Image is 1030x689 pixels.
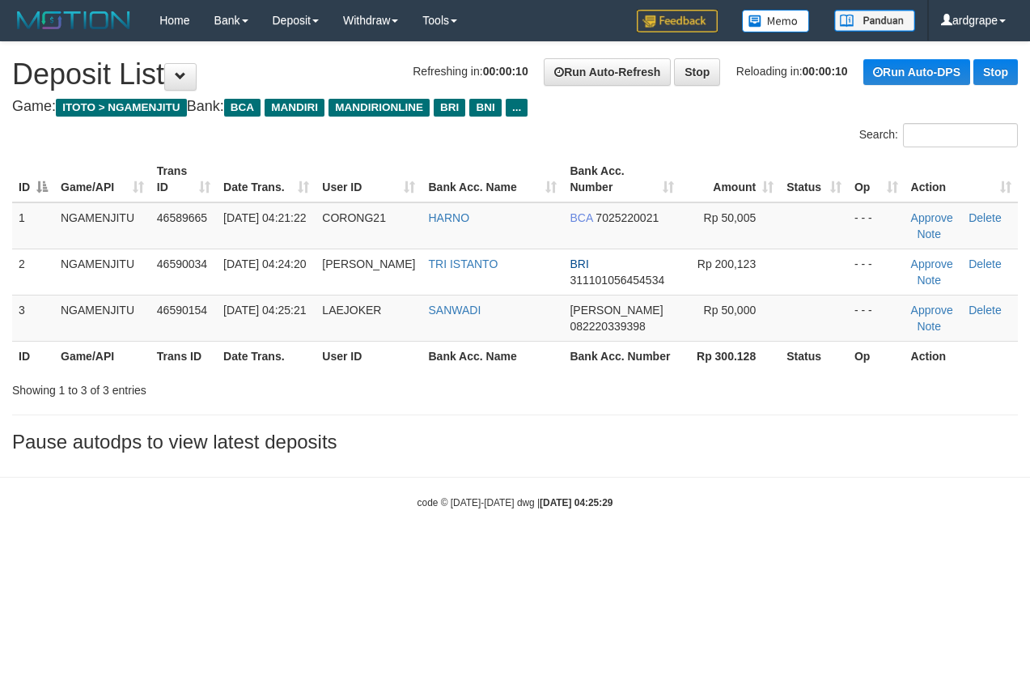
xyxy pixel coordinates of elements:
[570,257,588,270] span: BRI
[54,202,150,249] td: NGAMENJITU
[54,156,150,202] th: Game/API: activate to sort column ascending
[322,304,381,317] span: LAEJOKER
[157,257,207,270] span: 46590034
[316,156,422,202] th: User ID: activate to sort column ascending
[911,257,953,270] a: Approve
[780,156,848,202] th: Status: activate to sort column ascending
[903,123,1018,147] input: Search:
[848,295,905,341] td: - - -
[422,156,563,202] th: Bank Acc. Name: activate to sort column ascending
[12,58,1018,91] h1: Deposit List
[413,65,528,78] span: Refreshing in:
[12,99,1018,115] h4: Game: Bank:
[680,341,781,371] th: Rp 300.128
[12,249,54,295] td: 2
[12,8,135,32] img: MOTION_logo.png
[540,497,612,508] strong: [DATE] 04:25:29
[859,123,1018,147] label: Search:
[803,65,848,78] strong: 00:00:10
[563,156,680,202] th: Bank Acc. Number: activate to sort column ascending
[704,211,757,224] span: Rp 50,005
[150,341,217,371] th: Trans ID
[570,320,645,333] span: Copy 082220339398 to clipboard
[848,202,905,249] td: - - -
[911,211,953,224] a: Approve
[217,341,316,371] th: Date Trans.
[316,341,422,371] th: User ID
[322,257,415,270] span: [PERSON_NAME]
[428,304,481,317] a: SANWADI
[223,211,306,224] span: [DATE] 04:21:22
[544,58,671,86] a: Run Auto-Refresh
[12,295,54,341] td: 3
[704,304,757,317] span: Rp 50,000
[224,99,261,117] span: BCA
[422,341,563,371] th: Bank Acc. Name
[150,156,217,202] th: Trans ID: activate to sort column ascending
[917,228,941,240] a: Note
[54,341,150,371] th: Game/API
[905,341,1018,371] th: Action
[12,202,54,249] td: 1
[637,10,718,32] img: Feedback.jpg
[506,99,528,117] span: ...
[848,249,905,295] td: - - -
[969,304,1001,317] a: Delete
[322,211,386,224] span: CORONG21
[428,257,498,270] a: TRI ISTANTO
[469,99,501,117] span: BNI
[563,341,680,371] th: Bank Acc. Number
[570,211,592,224] span: BCA
[911,304,953,317] a: Approve
[328,99,430,117] span: MANDIRIONLINE
[217,156,316,202] th: Date Trans.: activate to sort column ascending
[223,304,306,317] span: [DATE] 04:25:21
[223,257,306,270] span: [DATE] 04:24:20
[917,320,941,333] a: Note
[780,341,848,371] th: Status
[863,59,970,85] a: Run Auto-DPS
[680,156,781,202] th: Amount: activate to sort column ascending
[848,156,905,202] th: Op: activate to sort column ascending
[917,274,941,287] a: Note
[969,211,1001,224] a: Delete
[54,249,150,295] td: NGAMENJITU
[54,295,150,341] td: NGAMENJITU
[570,304,663,317] span: [PERSON_NAME]
[418,497,613,508] small: code © [DATE]-[DATE] dwg |
[596,211,659,224] span: Copy 7025220021 to clipboard
[428,211,469,224] a: HARNO
[905,156,1018,202] th: Action: activate to sort column ascending
[12,432,1018,453] h3: Pause autodps to view latest deposits
[973,59,1018,85] a: Stop
[969,257,1001,270] a: Delete
[483,65,528,78] strong: 00:00:10
[12,341,54,371] th: ID
[265,99,324,117] span: MANDIRI
[157,211,207,224] span: 46589665
[834,10,915,32] img: panduan.png
[12,376,417,398] div: Showing 1 to 3 of 3 entries
[742,10,810,32] img: Button%20Memo.svg
[434,99,465,117] span: BRI
[674,58,720,86] a: Stop
[848,341,905,371] th: Op
[56,99,187,117] span: ITOTO > NGAMENJITU
[12,156,54,202] th: ID: activate to sort column descending
[157,304,207,317] span: 46590154
[736,65,848,78] span: Reloading in:
[570,274,664,287] span: Copy 311101056454534 to clipboard
[697,257,756,270] span: Rp 200,123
